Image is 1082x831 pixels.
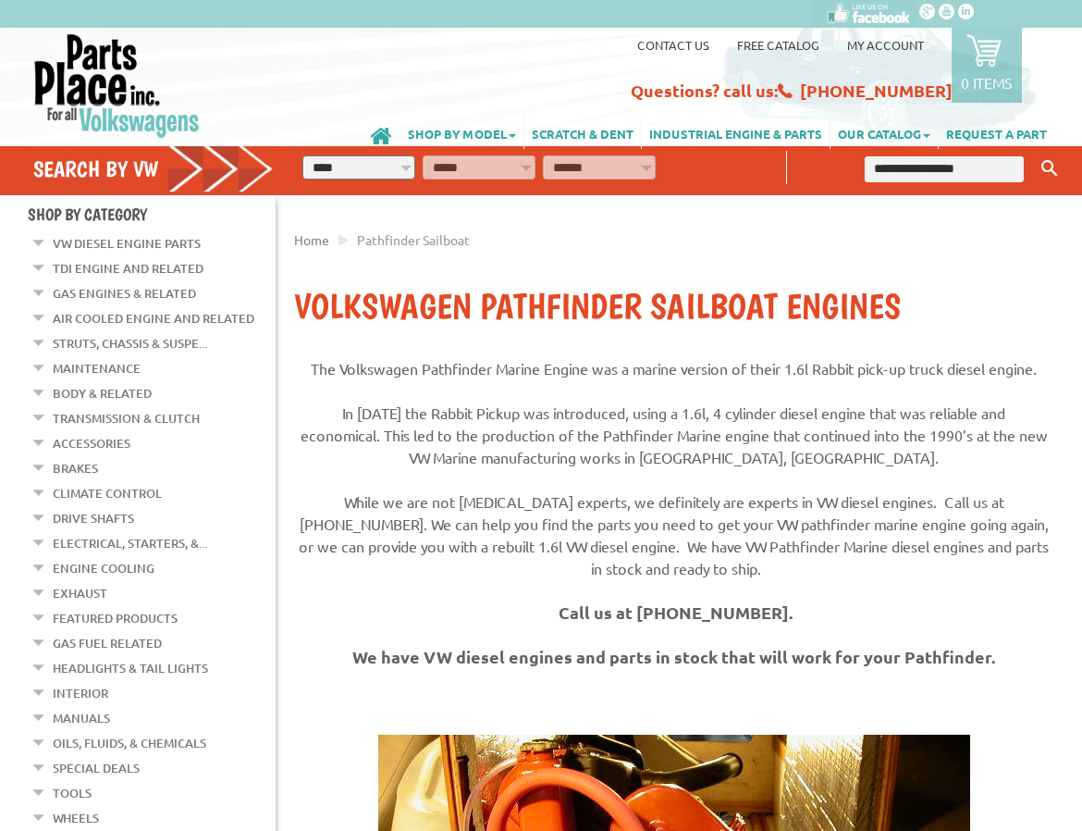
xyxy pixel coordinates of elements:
a: Tools [53,781,92,805]
a: Oils, Fluids, & Chemicals [53,731,206,755]
a: REQUEST A PART [939,117,1054,149]
span: Pathfinder Sailboat [357,231,470,248]
p: 0 items [961,73,1013,92]
span: The Volkswagen Pathfinder Marine Engine was a marine version of their 1.6l Rabbit pick-up truck d... [311,359,1037,378]
a: Special Deals [53,756,140,780]
a: Body & Related [53,381,152,405]
a: Air Cooled Engine and Related [53,306,254,330]
span: In [DATE] the Rabbit Pickup was introduced, using a 1.6l, 4 cylinder diesel engine that was relia... [301,403,1048,466]
a: SHOP BY MODEL [400,117,523,149]
a: Gas Fuel Related [53,631,162,655]
a: Climate Control [53,481,162,505]
a: Transmission & Clutch [53,406,200,430]
a: Maintenance [53,356,141,380]
a: Gas Engines & Related [53,281,196,305]
a: Home [294,231,329,248]
a: My Account [847,37,924,53]
a: Drive Shafts [53,506,134,530]
a: Interior [53,681,108,705]
a: Wheels [53,806,99,830]
strong: Call us at [PHONE_NUMBER]. [559,602,793,623]
a: SCRATCH & DENT [524,117,641,149]
a: Accessories [53,431,130,455]
a: Struts, Chassis & Suspe... [53,331,207,355]
a: OUR CATALOG [830,117,938,149]
a: Brakes [53,456,98,480]
h1: Volkswagen Pathfinder Sailboat Engines [294,285,1055,329]
h4: Shop By Category [28,205,276,224]
a: Manuals [53,706,110,730]
a: Engine Cooling [53,556,154,580]
a: Electrical, Starters, &... [53,531,207,555]
a: Featured Products [53,606,178,630]
h4: Search by VW [33,155,274,182]
span: While we are not [MEDICAL_DATA] experts, we definitely are experts in VW diesel engines. Call us ... [299,492,1049,577]
strong: We have VW diesel engines and parts in stock that will work for your Pathfinder. [352,646,995,667]
a: VW Diesel Engine Parts [53,231,201,255]
a: Free Catalog [737,37,819,53]
img: Parts Place Inc! [32,32,202,139]
a: Contact us [637,37,709,53]
a: Exhaust [53,581,107,605]
a: INDUSTRIAL ENGINE & PARTS [642,117,830,149]
a: 0 items [952,28,1022,103]
a: TDI Engine and Related [53,256,203,280]
a: Headlights & Tail Lights [53,656,208,680]
button: Keyword Search [1036,154,1064,184]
